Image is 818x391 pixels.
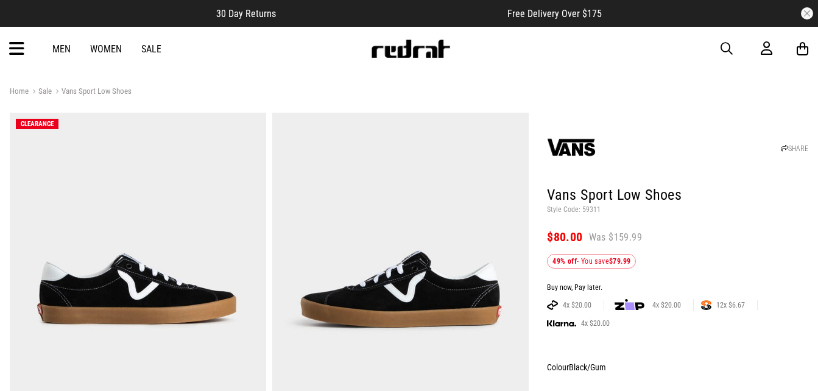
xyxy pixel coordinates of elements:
[547,283,808,293] div: Buy now, Pay later.
[589,231,642,244] span: Was $159.99
[216,8,276,19] span: 30 Day Returns
[547,320,576,327] img: KLARNA
[141,43,161,55] a: Sale
[547,360,808,375] div: Colour
[547,186,808,205] h1: Vans Sport Low Shoes
[711,300,750,310] span: 12x $6.67
[52,43,71,55] a: Men
[547,205,808,215] p: Style Code: 59311
[547,300,558,310] img: AFTERPAY
[558,300,596,310] span: 4x $20.00
[552,257,577,266] b: 49% off
[781,144,808,153] a: SHARE
[507,8,602,19] span: Free Delivery Over $175
[21,120,54,128] span: CLEARANCE
[609,257,630,266] b: $79.99
[90,43,122,55] a: Women
[300,7,483,19] iframe: Customer reviews powered by Trustpilot
[547,254,636,269] div: - You save
[576,319,615,328] span: 4x $20.00
[615,299,644,311] img: zip
[647,300,686,310] span: 4x $20.00
[547,230,582,244] span: $80.00
[52,86,132,98] a: Vans Sport Low Shoes
[29,86,52,98] a: Sale
[701,300,711,310] img: SPLITPAY
[10,86,29,96] a: Home
[370,40,451,58] img: Redrat logo
[569,362,606,372] span: Black/Gum
[547,123,596,172] img: Vans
